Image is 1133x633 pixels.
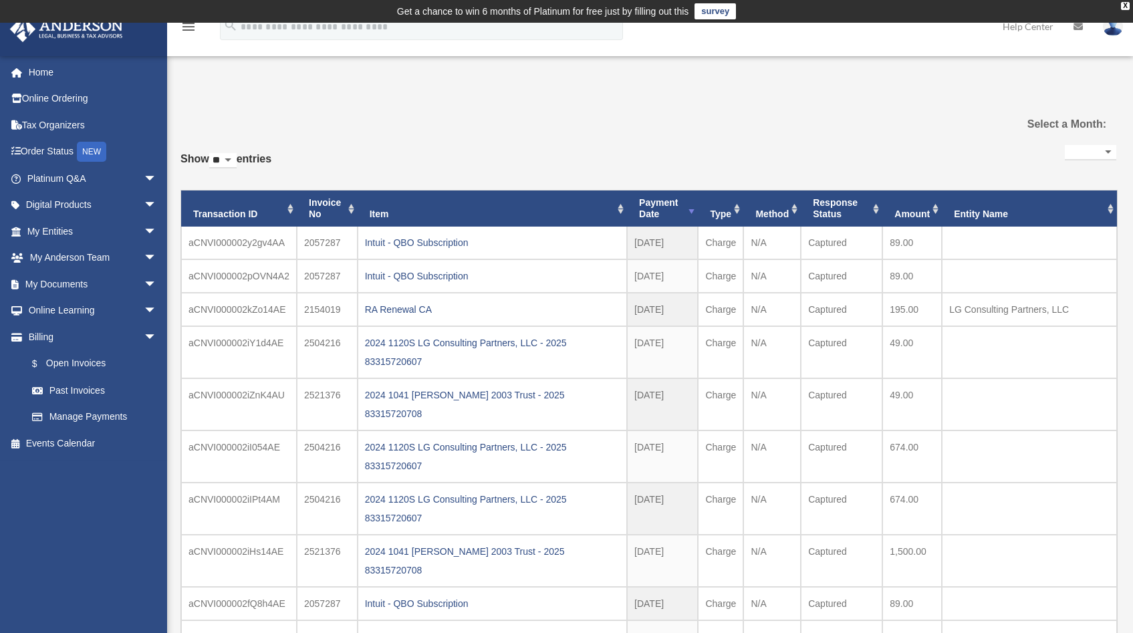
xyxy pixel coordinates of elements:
div: close [1121,2,1130,10]
td: Captured [801,326,882,378]
td: N/A [743,430,801,483]
td: [DATE] [627,430,698,483]
td: Captured [801,430,882,483]
td: 674.00 [882,483,942,535]
td: Captured [801,378,882,430]
td: 2154019 [297,293,358,326]
td: Charge [698,259,743,293]
td: 2057287 [297,587,358,620]
td: Charge [698,535,743,587]
a: menu [180,23,197,35]
td: Captured [801,259,882,293]
td: [DATE] [627,483,698,535]
td: [DATE] [627,326,698,378]
td: [DATE] [627,535,698,587]
td: aCNVI000002iI054AE [181,430,297,483]
a: Past Invoices [19,377,170,404]
img: User Pic [1103,17,1123,36]
img: Anderson Advisors Platinum Portal [6,16,127,42]
td: LG Consulting Partners, LLC [942,293,1117,326]
span: arrow_drop_down [144,192,170,219]
div: 2024 1120S LG Consulting Partners, LLC - 2025 83315720607 [365,334,620,371]
td: 2521376 [297,378,358,430]
td: aCNVI000002kZo14AE [181,293,297,326]
td: [DATE] [627,587,698,620]
td: 2504216 [297,483,358,535]
span: $ [39,356,46,372]
div: Get a chance to win 6 months of Platinum for free just by filling out this [397,3,689,19]
td: 674.00 [882,430,942,483]
td: 89.00 [882,259,942,293]
td: Charge [698,378,743,430]
a: survey [695,3,736,19]
td: 89.00 [882,587,942,620]
td: Charge [698,293,743,326]
a: Platinum Q&Aarrow_drop_down [9,165,177,192]
td: aCNVI000002iZnK4AU [181,378,297,430]
td: 49.00 [882,326,942,378]
td: aCNVI000002pOVN4A2 [181,259,297,293]
td: 195.00 [882,293,942,326]
div: 2024 1120S LG Consulting Partners, LLC - 2025 83315720607 [365,438,620,475]
td: Charge [698,430,743,483]
td: aCNVI000002iHs14AE [181,535,297,587]
td: 2504216 [297,326,358,378]
span: arrow_drop_down [144,218,170,245]
th: Transaction ID: activate to sort column ascending [181,191,297,227]
td: Captured [801,535,882,587]
a: My Anderson Teamarrow_drop_down [9,245,177,271]
td: [DATE] [627,227,698,259]
select: Showentries [209,153,237,168]
span: arrow_drop_down [144,271,170,298]
a: Online Learningarrow_drop_down [9,297,177,324]
td: aCNVI000002y2gv4AA [181,227,297,259]
td: Captured [801,587,882,620]
td: [DATE] [627,259,698,293]
span: arrow_drop_down [144,297,170,325]
a: My Entitiesarrow_drop_down [9,218,177,245]
td: 49.00 [882,378,942,430]
a: Order StatusNEW [9,138,177,166]
th: Invoice No: activate to sort column ascending [297,191,358,227]
i: menu [180,19,197,35]
td: [DATE] [627,378,698,430]
td: Charge [698,587,743,620]
a: Manage Payments [19,404,177,430]
th: Method: activate to sort column ascending [743,191,801,227]
td: Charge [698,227,743,259]
a: $Open Invoices [19,350,177,378]
th: Payment Date: activate to sort column ascending [627,191,698,227]
td: aCNVI000002iIPt4AM [181,483,297,535]
td: 2504216 [297,430,358,483]
div: NEW [77,142,106,162]
span: arrow_drop_down [144,324,170,351]
td: 2057287 [297,259,358,293]
i: search [223,18,238,33]
div: Intuit - QBO Subscription [365,233,620,252]
a: Digital Productsarrow_drop_down [9,192,177,219]
td: N/A [743,587,801,620]
th: Response Status: activate to sort column ascending [801,191,882,227]
a: Tax Organizers [9,112,177,138]
td: N/A [743,293,801,326]
th: Amount: activate to sort column ascending [882,191,942,227]
td: 1,500.00 [882,535,942,587]
td: N/A [743,378,801,430]
td: aCNVI000002fQ8h4AE [181,587,297,620]
td: 2057287 [297,227,358,259]
label: Select a Month: [971,115,1106,134]
td: Charge [698,483,743,535]
span: arrow_drop_down [144,165,170,193]
div: 2024 1041 [PERSON_NAME] 2003 Trust - 2025 83315720708 [365,386,620,423]
a: Online Ordering [9,86,177,112]
th: Type: activate to sort column ascending [698,191,743,227]
td: Captured [801,293,882,326]
div: RA Renewal CA [365,300,620,319]
td: N/A [743,259,801,293]
td: N/A [743,326,801,378]
a: Events Calendar [9,430,177,457]
th: Item: activate to sort column ascending [358,191,627,227]
div: Intuit - QBO Subscription [365,267,620,285]
td: 89.00 [882,227,942,259]
div: 2024 1041 [PERSON_NAME] 2003 Trust - 2025 83315720708 [365,542,620,580]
